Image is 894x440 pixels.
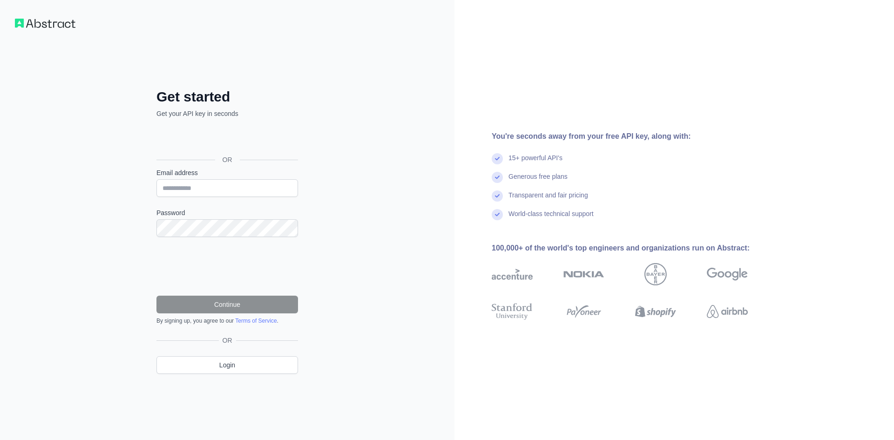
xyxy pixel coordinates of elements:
[156,88,298,105] h2: Get started
[508,172,568,190] div: Generous free plans
[156,248,298,284] iframe: reCAPTCHA
[563,301,604,322] img: payoneer
[492,172,503,183] img: check mark
[644,263,667,285] img: bayer
[707,301,748,322] img: airbnb
[156,168,298,177] label: Email address
[152,129,301,149] iframe: Sign in with Google Button
[215,155,240,164] span: OR
[492,190,503,202] img: check mark
[156,109,298,118] p: Get your API key in seconds
[492,153,503,164] img: check mark
[563,263,604,285] img: nokia
[508,209,594,228] div: World-class technical support
[707,263,748,285] img: google
[492,243,778,254] div: 100,000+ of the world's top engineers and organizations run on Abstract:
[492,263,533,285] img: accenture
[15,19,75,28] img: Workflow
[508,153,562,172] div: 15+ powerful API's
[156,317,298,325] div: By signing up, you agree to our .
[508,190,588,209] div: Transparent and fair pricing
[156,356,298,374] a: Login
[492,131,778,142] div: You're seconds away from your free API key, along with:
[492,209,503,220] img: check mark
[492,301,533,322] img: stanford university
[156,296,298,313] button: Continue
[235,318,277,324] a: Terms of Service
[219,336,236,345] span: OR
[156,208,298,217] label: Password
[635,301,676,322] img: shopify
